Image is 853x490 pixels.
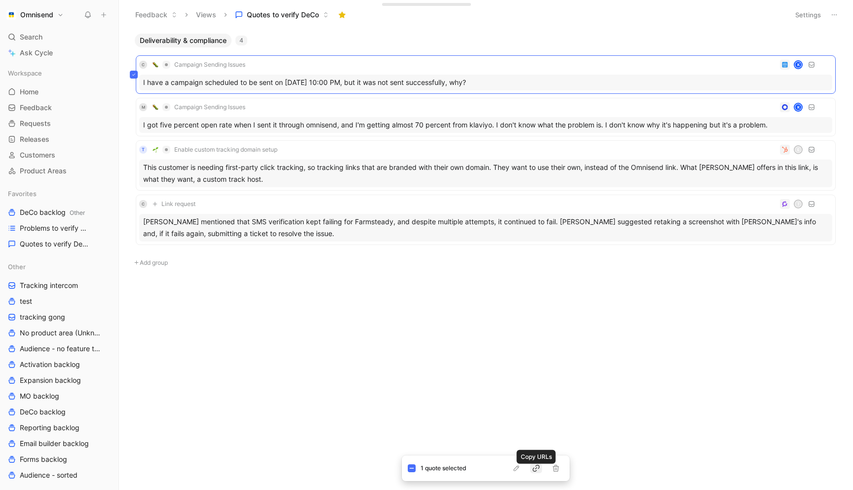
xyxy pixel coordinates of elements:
div: Other [4,259,115,274]
span: tracking gong [20,312,65,322]
span: Other [70,209,85,216]
a: Requests [4,116,115,131]
button: OmnisendOmnisend [4,8,66,22]
img: Omnisend [6,10,16,20]
span: Workspace [8,68,42,78]
span: Feedback [20,103,52,113]
a: Product Areas [4,163,115,178]
a: No product area (Unknowns) [4,326,115,340]
a: DeCo backlog [4,405,115,419]
span: Forms backlog [20,454,67,464]
div: Favorites [4,186,115,201]
button: Settings [791,8,825,22]
span: Quotes to verify DeCo [247,10,319,20]
div: Search [4,30,115,44]
a: C🐛Campaign Sending IssuesKI have a campaign scheduled to be sent on [DATE] 10:00 PM, but it was n... [136,55,836,94]
span: Problems to verify DeCo [20,223,91,233]
a: Email builder backlog [4,436,115,451]
span: Customers [20,150,55,160]
span: Quotes to verify DeCo [20,239,89,249]
a: MO backlog [4,389,115,404]
span: Home [20,87,39,97]
button: Views [192,7,221,22]
a: Feedback [4,100,115,115]
span: Product Areas [20,166,67,176]
div: Workspace [4,66,115,81]
span: Tracking intercom [20,281,78,290]
a: Activation backlog [4,357,115,372]
span: Other [8,262,26,272]
div: 4 [235,36,247,45]
a: Audience - no feature tag [4,341,115,356]
span: Audience - no feature tag [20,344,101,354]
span: DeCo backlog [20,207,85,218]
a: Releases [4,132,115,147]
div: OtherTracking intercomtesttracking gongNo product area (Unknowns)Audience - no feature tagActivat... [4,259,115,483]
span: Email builder backlog [20,439,89,449]
a: T🌱Enable custom tracking domain setupEThis customer is needing first-party click tracking, so tra... [136,140,836,191]
span: No product area (Unknowns) [20,328,102,338]
button: Deliverability & compliance [135,34,232,47]
a: CLink requestT[PERSON_NAME] mentioned that SMS verification kept failing for Farmsteady, and desp... [136,195,836,245]
button: Feedback [131,7,182,22]
span: Favorites [8,189,37,199]
a: Customers [4,148,115,163]
a: M🐛Campaign Sending IssuesKI got five percent open rate when I sent it through omnisend, and I'm g... [136,98,836,136]
span: Reporting backlog [20,423,79,433]
span: Requests [20,119,51,128]
span: test [20,296,32,306]
a: Forms backlog [4,452,115,467]
span: Ask Cycle [20,47,53,59]
a: Home [4,84,115,99]
a: Reporting backlog [4,420,115,435]
button: Add group [131,257,841,269]
button: Quotes to verify DeCo [231,7,333,22]
span: Expansion backlog [20,375,81,385]
a: Tracking intercom [4,278,115,293]
span: Releases [20,134,49,144]
span: Activation backlog [20,360,80,369]
a: DeCo backlogOther [4,205,115,220]
span: Audience - sorted [20,470,78,480]
a: Audience - sorted [4,468,115,483]
a: tracking gong [4,310,115,325]
a: Ask Cycle [4,45,115,60]
a: Problems to verify DeCo [4,221,115,236]
a: test [4,294,115,309]
span: Deliverability & compliance [140,36,227,45]
a: Quotes to verify DeCo [4,237,115,251]
div: Deliverability & compliance4 [131,34,841,248]
a: Expansion backlog [4,373,115,388]
div: 1 quote selected [421,463,510,473]
span: DeCo backlog [20,407,66,417]
h1: Omnisend [20,10,53,19]
span: MO backlog [20,391,59,401]
span: Search [20,31,42,43]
